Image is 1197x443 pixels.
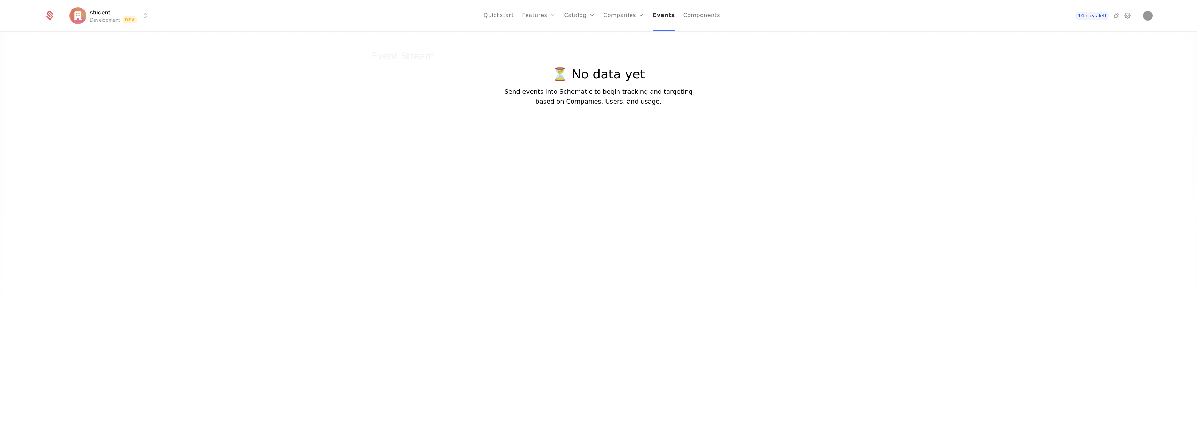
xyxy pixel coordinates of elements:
[90,8,110,16] span: student
[90,16,120,23] div: Development
[1123,12,1132,20] a: Settings
[1075,12,1109,20] a: 14 days left
[1143,11,1153,21] button: Open user button
[1143,11,1153,21] img: Dhruv Bhotia
[1112,12,1121,20] a: Integrations
[72,8,150,23] button: Select environment
[123,16,137,23] span: Dev
[504,67,692,81] p: ⏳ No data yet
[69,7,86,24] img: student
[504,87,692,106] p: Send events into Schematic to begin tracking and targeting based on Companies, Users, and usage.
